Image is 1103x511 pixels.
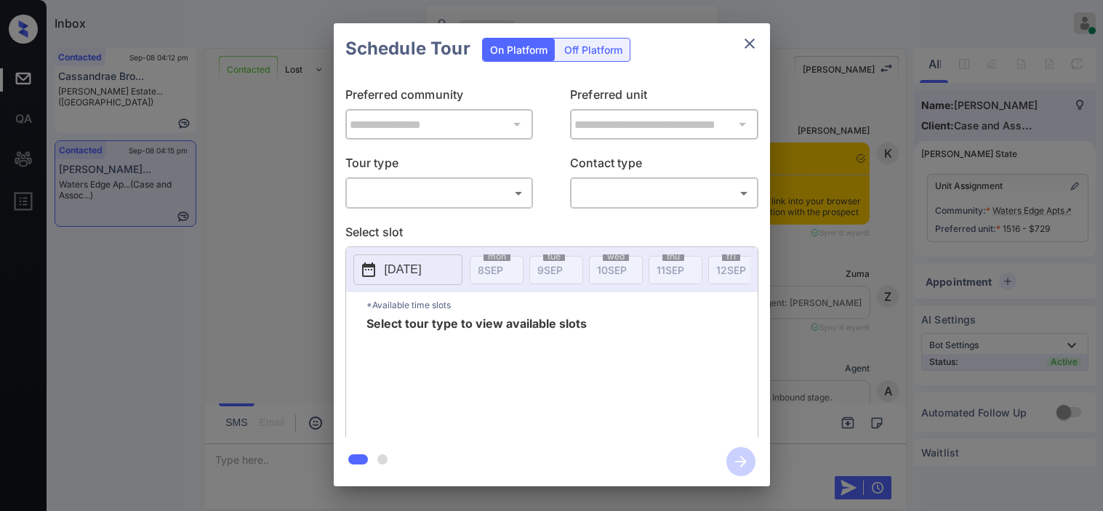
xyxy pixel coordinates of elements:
p: Preferred unit [570,86,758,109]
div: Off Platform [557,39,630,61]
p: *Available time slots [366,292,758,318]
span: Select tour type to view available slots [366,318,587,434]
div: On Platform [483,39,555,61]
p: [DATE] [385,261,422,278]
p: Select slot [345,223,758,246]
p: Contact type [570,154,758,177]
p: Preferred community [345,86,534,109]
h2: Schedule Tour [334,23,482,74]
button: [DATE] [353,254,462,285]
button: close [735,29,764,58]
p: Tour type [345,154,534,177]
